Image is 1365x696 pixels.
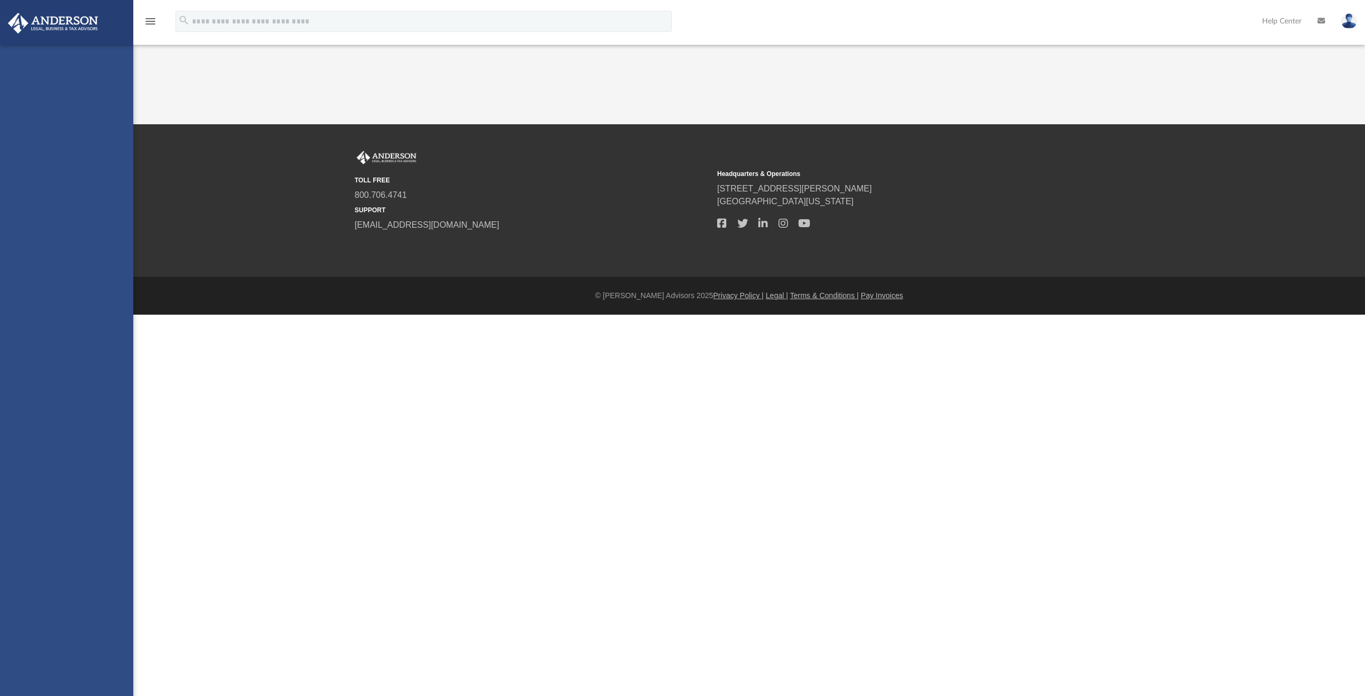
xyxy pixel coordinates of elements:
a: Pay Invoices [861,291,903,300]
div: © [PERSON_NAME] Advisors 2025 [133,290,1365,301]
img: Anderson Advisors Platinum Portal [355,151,419,165]
a: 800.706.4741 [355,190,407,199]
a: [STREET_ADDRESS][PERSON_NAME] [717,184,872,193]
img: Anderson Advisors Platinum Portal [5,13,101,34]
i: search [178,14,190,26]
small: Headquarters & Operations [717,169,1072,179]
a: menu [144,20,157,28]
a: [GEOGRAPHIC_DATA][US_STATE] [717,197,854,206]
a: [EMAIL_ADDRESS][DOMAIN_NAME] [355,220,499,229]
a: Terms & Conditions | [790,291,859,300]
a: Privacy Policy | [713,291,764,300]
img: User Pic [1341,13,1357,29]
small: SUPPORT [355,205,710,215]
a: Legal | [766,291,788,300]
i: menu [144,15,157,28]
small: TOLL FREE [355,175,710,185]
